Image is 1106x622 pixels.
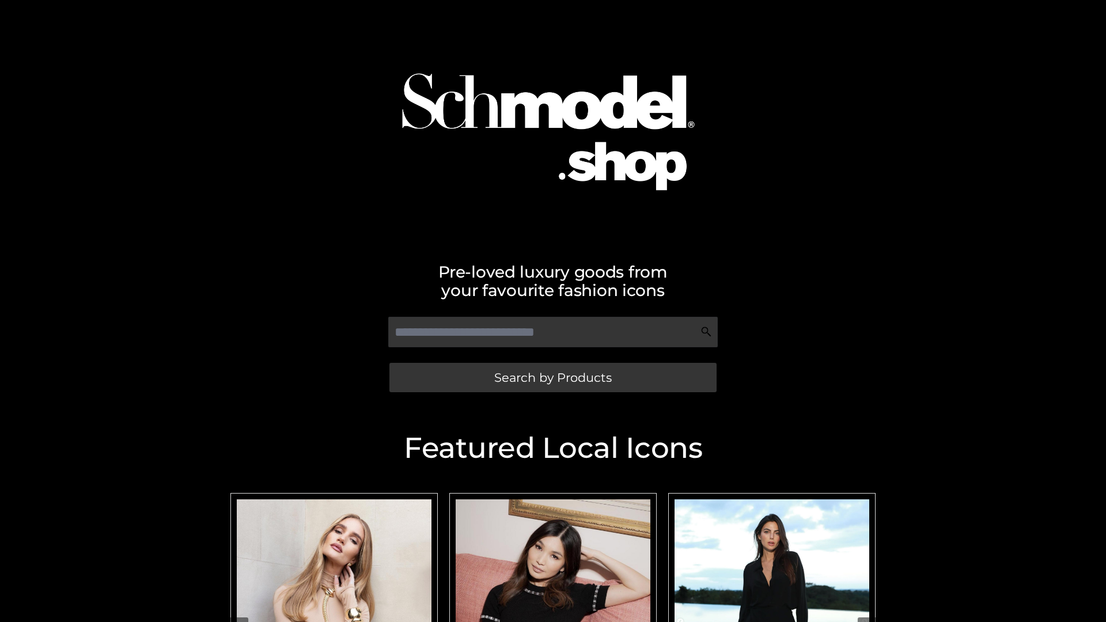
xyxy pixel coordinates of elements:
span: Search by Products [494,371,612,384]
h2: Pre-loved luxury goods from your favourite fashion icons [225,263,881,299]
img: Search Icon [700,326,712,337]
a: Search by Products [389,363,717,392]
h2: Featured Local Icons​ [225,434,881,462]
